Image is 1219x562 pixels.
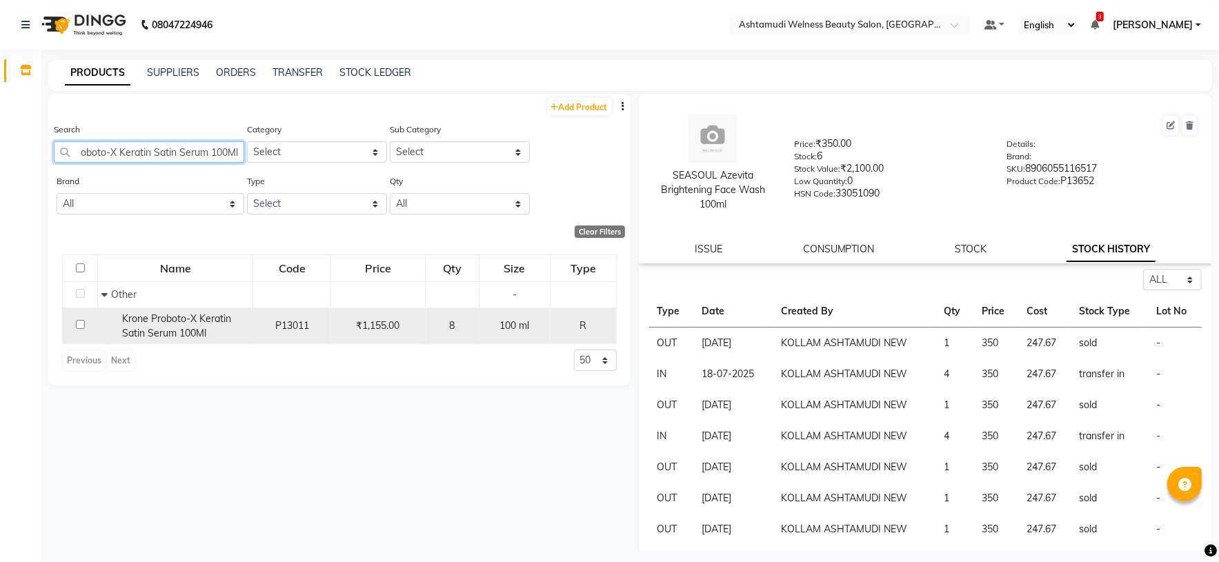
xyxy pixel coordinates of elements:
[973,452,1018,483] td: 350
[111,288,137,301] span: Other
[794,161,986,181] div: ₹2,100.00
[1007,138,1035,150] label: Details:
[1148,359,1202,390] td: -
[575,225,625,238] div: Clear Filters
[579,319,586,332] span: R
[649,421,694,452] td: IN
[101,288,111,301] span: Collapse Row
[1007,161,1198,181] div: 8906055116517
[773,421,935,452] td: KOLLAM ASHTAMUDI NEW
[1113,18,1193,32] span: [PERSON_NAME]
[548,98,611,115] a: Add Product
[794,137,986,156] div: ₹350.00
[773,328,935,359] td: KOLLAM ASHTAMUDI NEW
[935,359,973,390] td: 4
[1091,19,1099,31] a: 3
[332,256,424,281] div: Price
[649,390,694,421] td: OUT
[794,149,986,168] div: 6
[1148,514,1202,545] td: -
[1018,514,1071,545] td: 247.67
[803,243,875,255] a: CONSUMPTION
[1018,483,1071,514] td: 247.67
[694,328,773,359] td: [DATE]
[1148,296,1202,328] th: Lot No
[695,243,723,255] a: ISSUE
[1007,174,1198,193] div: P13652
[955,243,987,255] a: STOCK
[1018,421,1071,452] td: 247.67
[973,421,1018,452] td: 350
[694,421,773,452] td: [DATE]
[390,123,441,136] label: Sub Category
[973,390,1018,421] td: 350
[122,312,231,339] span: Krone Proboto-X Keratin Satin Serum 100Ml
[1148,483,1202,514] td: -
[449,319,455,332] span: 8
[794,138,815,150] label: Price:
[653,168,773,212] div: SEASOUL Azevita Brightening Face Wash 100ml
[794,188,835,200] label: HSN Code:
[794,175,847,188] label: Low Quantity:
[1071,514,1148,545] td: sold
[1007,163,1025,175] label: SKU:
[216,66,256,79] a: ORDERS
[773,296,935,328] th: Created By
[649,514,694,545] td: OUT
[247,175,265,188] label: Type
[1007,175,1060,188] label: Product Code:
[794,150,817,163] label: Stock:
[773,514,935,545] td: KOLLAM ASHTAMUDI NEW
[390,175,403,188] label: Qty
[500,319,530,332] span: 100 ml
[551,256,615,281] div: Type
[1071,483,1148,514] td: sold
[356,319,399,332] span: ₹1,155.00
[275,319,309,332] span: P13011
[35,6,130,44] img: logo
[694,483,773,514] td: [DATE]
[773,359,935,390] td: KOLLAM ASHTAMUDI NEW
[1071,328,1148,359] td: sold
[272,66,323,79] a: TRANSFER
[794,174,986,193] div: 0
[247,123,281,136] label: Category
[1148,452,1202,483] td: -
[426,256,479,281] div: Qty
[1148,421,1202,452] td: -
[147,66,199,79] a: SUPPLIERS
[935,390,973,421] td: 1
[1071,296,1148,328] th: Stock Type
[1148,328,1202,359] td: -
[649,452,694,483] td: OUT
[1148,390,1202,421] td: -
[694,514,773,545] td: [DATE]
[688,114,737,163] img: avatar
[935,296,973,328] th: Qty
[773,390,935,421] td: KOLLAM ASHTAMUDI NEW
[1018,328,1071,359] td: 247.67
[773,483,935,514] td: KOLLAM ASHTAMUDI NEW
[694,452,773,483] td: [DATE]
[935,452,973,483] td: 1
[649,328,694,359] td: OUT
[1067,237,1156,262] a: STOCK HISTORY
[649,359,694,390] td: IN
[973,296,1018,328] th: Price
[973,483,1018,514] td: 350
[794,186,986,205] div: 33051090
[54,123,80,136] label: Search
[973,328,1018,359] td: 350
[513,288,517,301] span: -
[794,163,840,175] label: Stock Value:
[1018,390,1071,421] td: 247.67
[1071,359,1148,390] td: transfer in
[935,514,973,545] td: 1
[1018,359,1071,390] td: 247.67
[1071,421,1148,452] td: transfer in
[65,61,130,86] a: PRODUCTS
[1071,390,1148,421] td: sold
[973,359,1018,390] td: 350
[649,483,694,514] td: OUT
[694,296,773,328] th: Date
